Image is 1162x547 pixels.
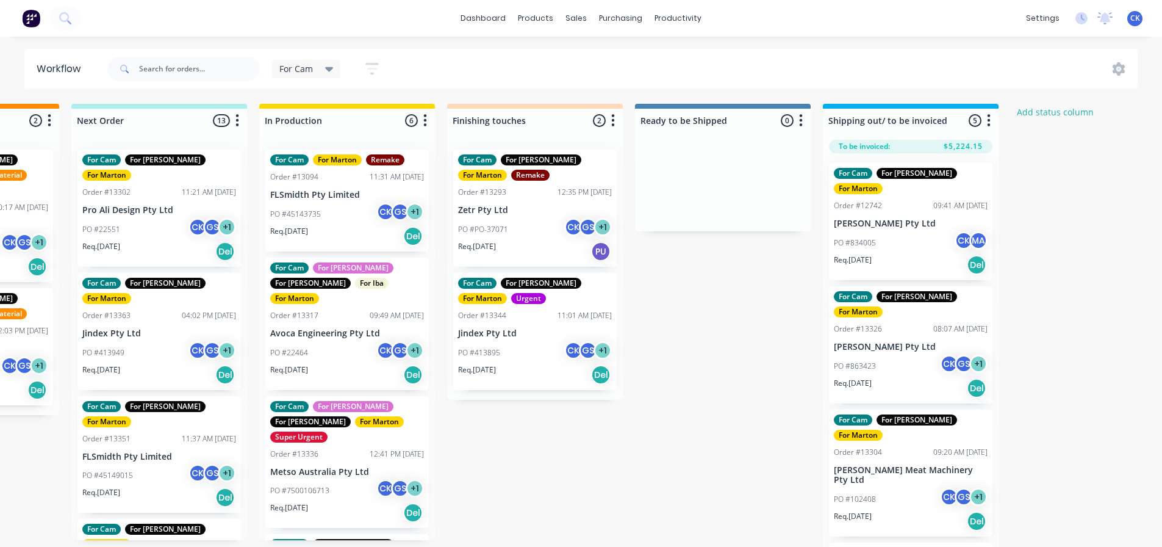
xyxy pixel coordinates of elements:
div: For [PERSON_NAME] [125,524,206,535]
div: Order #13326 [834,324,882,335]
div: + 1 [218,464,236,482]
div: Order #13293 [458,187,506,198]
div: Remake [511,170,550,181]
div: 09:49 AM [DATE] [370,310,424,321]
div: CK [1,357,19,375]
div: PU [591,242,611,261]
span: CK [1130,13,1140,24]
div: 12:41 PM [DATE] [370,449,424,460]
div: Order #13351 [82,433,131,444]
div: GS [203,341,221,360]
div: GS [15,357,34,375]
div: CK [1,233,19,252]
div: For Cam [270,401,309,412]
div: GS [391,203,409,221]
div: For Cam [82,524,121,535]
div: Del [967,512,986,531]
div: Del [215,365,235,385]
div: 11:21 AM [DATE] [182,187,236,198]
div: CK [188,464,207,482]
div: For Marton [82,293,131,304]
div: + 1 [594,341,612,360]
div: Super Urgent [270,432,328,443]
p: Req. [DATE] [270,502,308,513]
div: For Marton [458,170,507,181]
div: CK [940,488,958,506]
p: PO #7500106713 [270,485,329,496]
div: Del [215,488,235,507]
p: Pro Ali Design Pty Ltd [82,205,236,216]
div: For [PERSON_NAME] [125,401,206,412]
p: Req. [DATE] [270,226,308,237]
div: For Marton [82,416,131,427]
div: Order #13302 [82,187,131,198]
div: For CamFor [PERSON_NAME]For MartonRemakeOrder #1329312:35 PM [DATE]Zetr Pty LtdPO #PO-37071CKGS+1... [453,150,617,267]
div: 09:41 AM [DATE] [933,200,988,211]
div: GS [579,341,597,360]
p: PO #45149015 [82,470,133,481]
div: + 1 [406,341,424,360]
div: For CamFor MartonRemakeOrder #1309411:31 AM [DATE]FLSmidth Pty LimitedPO #45143735CKGS+1Req.[DATE... [265,150,429,252]
div: For Cam [458,154,497,165]
div: Del [403,503,423,523]
div: For Cam [458,278,497,289]
div: 09:20 AM [DATE] [933,447,988,458]
div: For [PERSON_NAME] [501,278,581,289]
div: GS [391,341,409,360]
div: GS [955,355,973,373]
p: Metso Australia Pty Ltd [270,467,424,477]
p: PO #22551 [82,224,120,235]
div: sales [559,9,593,27]
p: Jindex Pty Ltd [82,328,236,339]
p: PO #22464 [270,347,308,358]
div: 12:35 PM [DATE] [558,187,612,198]
p: PO #863423 [834,361,876,372]
p: [PERSON_NAME] Pty Ltd [834,219,988,229]
div: CK [564,341,583,360]
p: [PERSON_NAME] Pty Ltd [834,342,988,352]
div: GS [579,218,597,236]
div: For Marton [270,293,319,304]
p: Req. [DATE] [834,511,872,522]
div: Del [215,242,235,261]
p: Req. [DATE] [458,241,496,252]
div: + 1 [30,233,48,252]
div: + 1 [218,218,236,236]
div: For Cam [270,263,309,273]
p: Req. [DATE] [82,364,120,375]
div: For [PERSON_NAME] [270,278,351,289]
div: For [PERSON_NAME] [877,415,957,426]
div: For CamFor [PERSON_NAME]For [PERSON_NAME]For MartonSuper UrgentOrder #1333612:41 PM [DATE]Metso A... [265,396,429,529]
div: 11:37 AM [DATE] [182,433,236,444]
div: For CamFor [PERSON_NAME]For [PERSON_NAME]For IbaFor MartonOrder #1331709:49 AM [DATE]Avoca Engine... [265,258,429,390]
p: Req. [DATE] [834,378,872,389]
div: CK [376,203,395,221]
div: For CamFor [PERSON_NAME]For MartonOrder #1335111:37 AM [DATE]FLSmidth Pty LimitedPO #45149015CKGS... [77,396,241,513]
div: For Cam [834,415,872,426]
div: For CamFor [PERSON_NAME]For MartonOrder #1330409:20 AM [DATE][PERSON_NAME] Meat Machinery Pty Ltd... [829,410,992,537]
div: For [PERSON_NAME] [270,416,351,427]
div: For Marton [834,183,883,194]
div: For [PERSON_NAME] [501,154,581,165]
p: Zetr Pty Ltd [458,205,612,216]
div: For Cam [834,168,872,179]
div: Workflow [37,62,87,76]
p: Req. [DATE] [458,364,496,375]
p: PO #PO-37071 [458,224,508,235]
div: 11:31 AM [DATE] [370,172,424,183]
div: For Marton [313,154,362,165]
div: + 1 [969,355,988,373]
div: For CamFor [PERSON_NAME]For MartonOrder #1332608:07 AM [DATE][PERSON_NAME] Pty LtdPO #863423CKGS+... [829,286,992,404]
span: For Cam [279,62,313,75]
div: 04:02 PM [DATE] [182,310,236,321]
div: Order #13317 [270,310,318,321]
div: + 1 [406,479,424,498]
div: For CamFor [PERSON_NAME]For MartonOrder #1274209:41 AM [DATE][PERSON_NAME] Pty LtdPO #834005CKMAR... [829,163,992,280]
div: For [PERSON_NAME] [877,168,957,179]
p: Req. [DATE] [834,255,872,266]
p: Req. [DATE] [82,487,120,498]
div: CK [188,341,207,360]
div: GS [955,488,973,506]
p: PO #102408 [834,494,876,505]
div: For CamFor [PERSON_NAME]For MartonOrder #1330211:21 AM [DATE]Pro Ali Design Pty LtdPO #22551CKGS+... [77,150,241,267]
